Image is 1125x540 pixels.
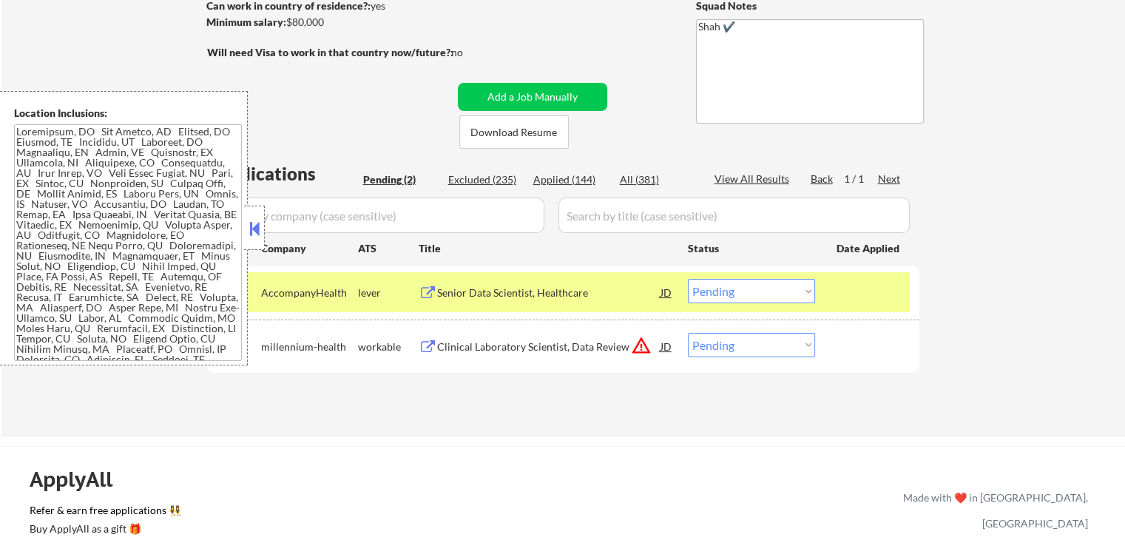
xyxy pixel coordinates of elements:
[206,16,286,28] strong: Minimum salary:
[878,172,902,186] div: Next
[458,83,607,111] button: Add a Job Manually
[14,106,242,121] div: Location Inclusions:
[30,467,129,492] div: ApplyAll
[30,524,178,534] div: Buy ApplyAll as a gift 🎁
[206,15,453,30] div: $80,000
[261,340,358,354] div: millennium-health
[558,198,910,233] input: Search by title (case sensitive)
[363,172,437,187] div: Pending (2)
[811,172,834,186] div: Back
[459,115,569,149] button: Download Resume
[688,234,815,261] div: Status
[437,340,661,354] div: Clinical Laboratory Scientist, Data Review
[261,286,358,300] div: AccompanyHealth
[844,172,878,186] div: 1 / 1
[659,333,674,360] div: JD
[659,279,674,306] div: JD
[30,505,594,521] a: Refer & earn free applications 👯‍♀️
[30,521,178,539] a: Buy ApplyAll as a gift 🎁
[212,198,544,233] input: Search by company (case sensitive)
[897,485,1088,536] div: Made with ❤️ in [GEOGRAPHIC_DATA], [GEOGRAPHIC_DATA]
[631,335,652,356] button: warning_amber
[437,286,661,300] div: Senior Data Scientist, Healthcare
[358,340,419,354] div: workable
[212,165,358,183] div: Applications
[419,241,674,256] div: Title
[207,46,453,58] strong: Will need Visa to work in that country now/future?:
[451,45,493,60] div: no
[837,241,902,256] div: Date Applied
[448,172,522,187] div: Excluded (235)
[261,241,358,256] div: Company
[358,241,419,256] div: ATS
[620,172,694,187] div: All (381)
[358,286,419,300] div: lever
[533,172,607,187] div: Applied (144)
[714,172,794,186] div: View All Results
